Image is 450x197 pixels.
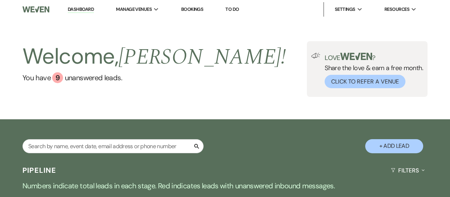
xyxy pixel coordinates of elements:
img: weven-logo-green.svg [340,53,372,60]
button: Filters [388,161,428,180]
a: You have 9 unanswered leads. [22,72,286,83]
h2: Welcome, [22,41,286,72]
a: Bookings [181,6,204,12]
span: Resources [384,6,409,13]
p: Love ? [325,53,423,61]
input: Search by name, event date, email address or phone number [22,139,204,153]
img: loud-speaker-illustration.svg [311,53,320,59]
img: Weven Logo [22,2,49,17]
button: + Add Lead [365,139,423,153]
button: Click to Refer a Venue [325,75,405,88]
a: To Do [225,6,239,12]
div: 9 [52,72,63,83]
span: [PERSON_NAME] ! [118,40,286,74]
div: Share the love & earn a free month. [320,53,423,88]
h3: Pipeline [22,165,57,175]
span: Manage Venues [116,6,152,13]
span: Settings [335,6,355,13]
a: Dashboard [68,6,94,13]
